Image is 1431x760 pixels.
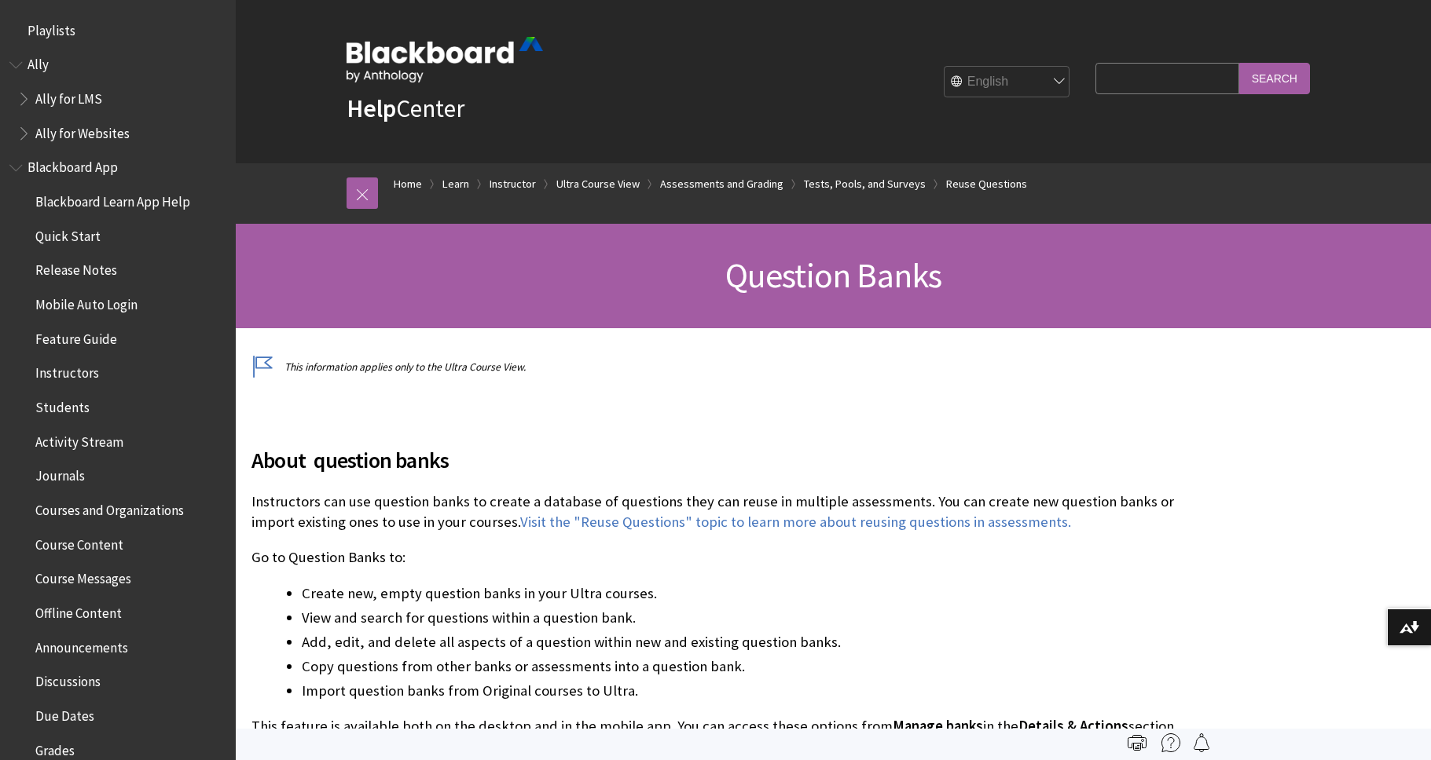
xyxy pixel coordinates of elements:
span: Mobile Auto Login [35,291,138,312]
a: Assessments and Grading [660,174,783,194]
span: Grades [35,737,75,758]
span: Blackboard Learn App Help [35,188,190,210]
img: Print [1128,733,1147,752]
span: Release Notes [35,258,117,279]
span: About question banks [251,444,1183,477]
p: This information applies only to the Ultra Course View. [251,360,1183,375]
span: Students [35,394,90,415]
span: Announcements [35,634,128,656]
a: Reuse Questions [946,174,1027,194]
nav: Book outline for Anthology Ally Help [9,52,226,147]
span: Ally for Websites [35,120,130,141]
li: Copy questions from other banks or assessments into a question bank. [302,656,1183,678]
span: Quick Start [35,223,101,244]
li: Add, edit, and delete all aspects of a question within new and existing question banks. [302,631,1183,653]
li: Import question banks from Original courses to Ultra. [302,680,1183,702]
span: Details & Actions [1018,717,1128,735]
a: Visit the "Reuse Questions" topic to learn more about reusing questions in assessments. [520,513,1071,532]
a: Ultra Course View [556,174,640,194]
a: Learn [442,174,469,194]
span: Due Dates [35,703,94,724]
a: Instructor [490,174,536,194]
span: Playlists [28,17,75,38]
span: Activity Stream [35,429,123,450]
span: Blackboard App [28,155,118,176]
span: Manage banks [893,717,983,735]
input: Search [1239,63,1310,93]
a: HelpCenter [347,93,464,124]
a: Home [394,174,422,194]
span: Question Banks [725,254,942,297]
img: Blackboard by Anthology [347,37,543,82]
li: View and search for questions within a question bank. [302,607,1183,629]
li: Create new, empty question banks in your Ultra courses. [302,583,1183,605]
img: Follow this page [1192,733,1211,752]
span: Journals [35,463,85,484]
p: Go to Question Banks to: [251,547,1183,568]
span: Courses and Organizations [35,497,184,518]
span: Ally for LMS [35,86,102,107]
span: Offline Content [35,600,122,621]
span: Course Content [35,532,123,553]
span: Instructors [35,360,99,382]
span: Discussions [35,668,101,689]
p: This feature is available both on the desktop and in the mobile app. You can access these options... [251,716,1183,757]
strong: Help [347,93,396,124]
span: Feature Guide [35,326,117,347]
span: Course Messages [35,566,131,587]
span: Ally [28,52,49,73]
a: Tests, Pools, and Surveys [804,174,926,194]
img: More help [1161,733,1180,752]
p: Instructors can use question banks to create a database of questions they can reuse in multiple a... [251,491,1183,532]
nav: Book outline for Playlists [9,17,226,44]
select: Site Language Selector [945,67,1070,98]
